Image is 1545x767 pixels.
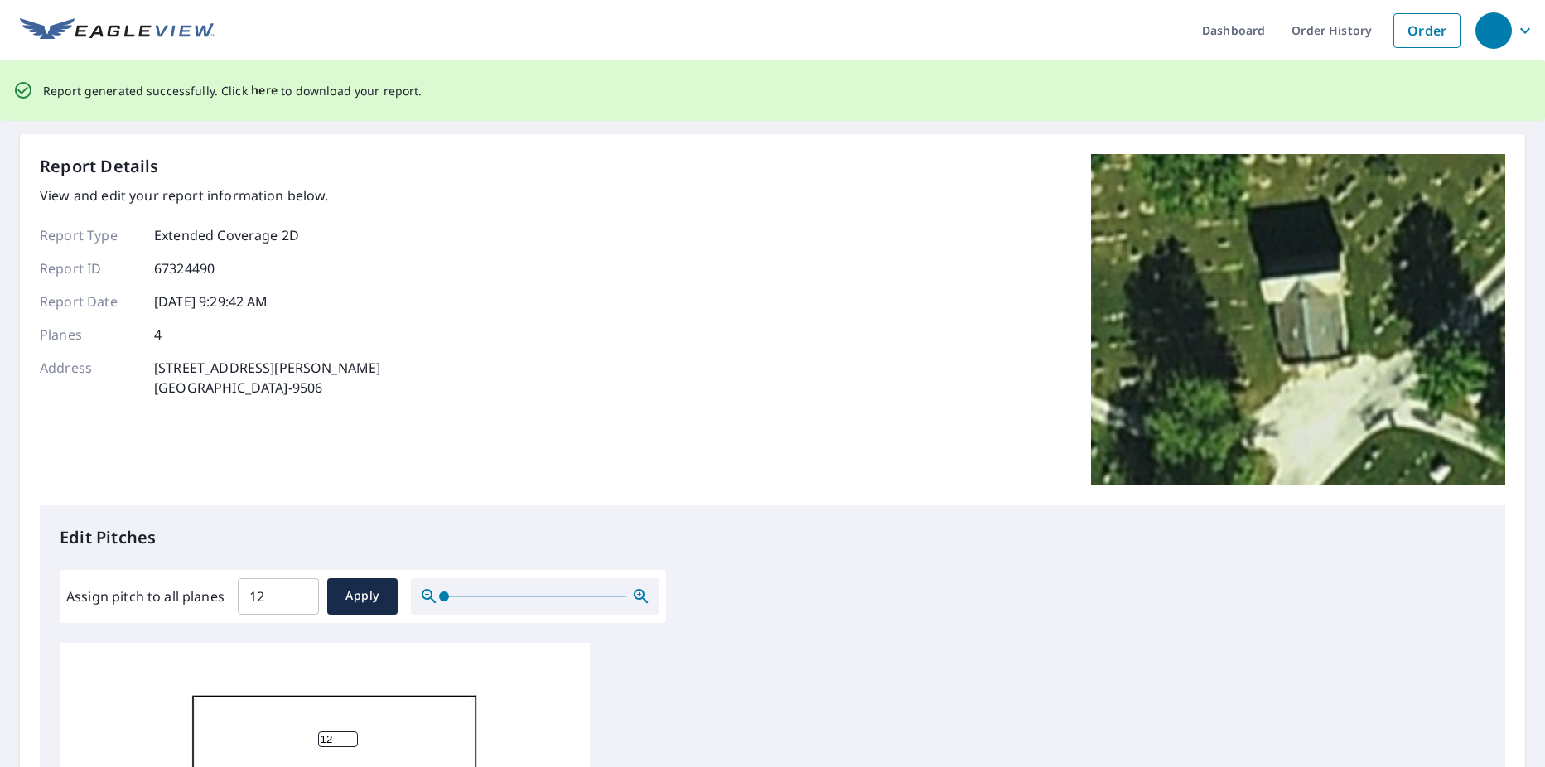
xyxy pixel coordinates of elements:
p: Planes [40,325,139,345]
button: here [251,80,278,101]
button: Apply [327,578,398,615]
p: View and edit your report information below. [40,186,380,205]
img: Top image [1091,154,1505,485]
p: Address [40,358,139,398]
span: Apply [340,586,384,606]
p: Report generated successfully. Click to download your report. [43,80,422,101]
img: EV Logo [20,18,215,43]
label: Assign pitch to all planes [66,586,225,606]
p: 4 [154,325,162,345]
a: Order [1393,13,1461,48]
p: [STREET_ADDRESS][PERSON_NAME] [GEOGRAPHIC_DATA]-9506 [154,358,380,398]
p: Report Details [40,154,159,179]
p: [DATE] 9:29:42 AM [154,292,268,311]
input: 00.0 [238,573,319,620]
p: Extended Coverage 2D [154,225,299,245]
p: Edit Pitches [60,525,1485,550]
p: Report ID [40,258,139,278]
p: 67324490 [154,258,215,278]
p: Report Type [40,225,139,245]
p: Report Date [40,292,139,311]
